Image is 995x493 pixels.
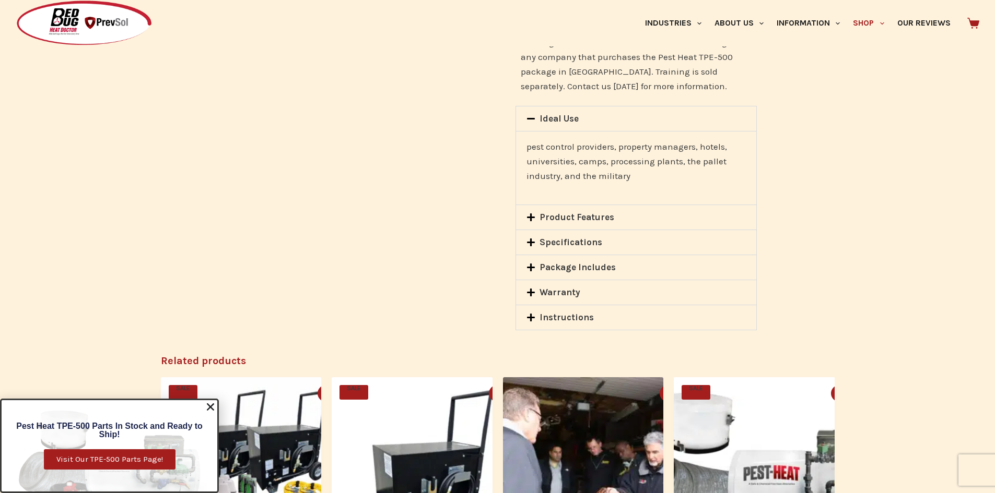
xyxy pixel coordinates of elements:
[7,422,212,439] h6: Pest Heat TPE-500 Parts In Stock and Ready to Ship!
[516,305,757,330] div: Instructions
[516,230,757,255] div: Specifications
[44,449,175,470] a: Visit Our TPE-500 Parts Page!
[161,353,835,369] h2: Related products
[169,385,197,400] span: SALE
[540,237,602,247] a: Specifications
[516,205,757,230] div: Product Features
[516,131,757,205] div: Ideal Use
[318,385,334,402] button: Quick view toggle
[660,385,676,402] button: Quick view toggle
[516,106,757,131] div: Ideal Use
[205,402,216,412] a: Close
[521,37,740,91] span: Bed Bug Heat Doctor/Prevsol offers on-site training for any company that purchases the Pest Heat ...
[540,312,594,322] a: Instructions
[516,280,757,305] div: Warranty
[540,287,580,297] a: Warranty
[831,385,848,402] button: Quick view toggle
[682,385,710,400] span: SALE
[56,455,163,463] span: Visit Our TPE-500 Parts Page!
[516,255,757,280] div: Package Includes
[526,141,727,181] span: pest control providers, property managers, hotels, universities, camps, processing plants, the pa...
[489,385,506,402] button: Quick view toggle
[540,212,614,222] a: Product Features
[340,385,368,400] span: SALE
[540,262,616,272] a: Package Includes
[540,113,579,124] a: Ideal Use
